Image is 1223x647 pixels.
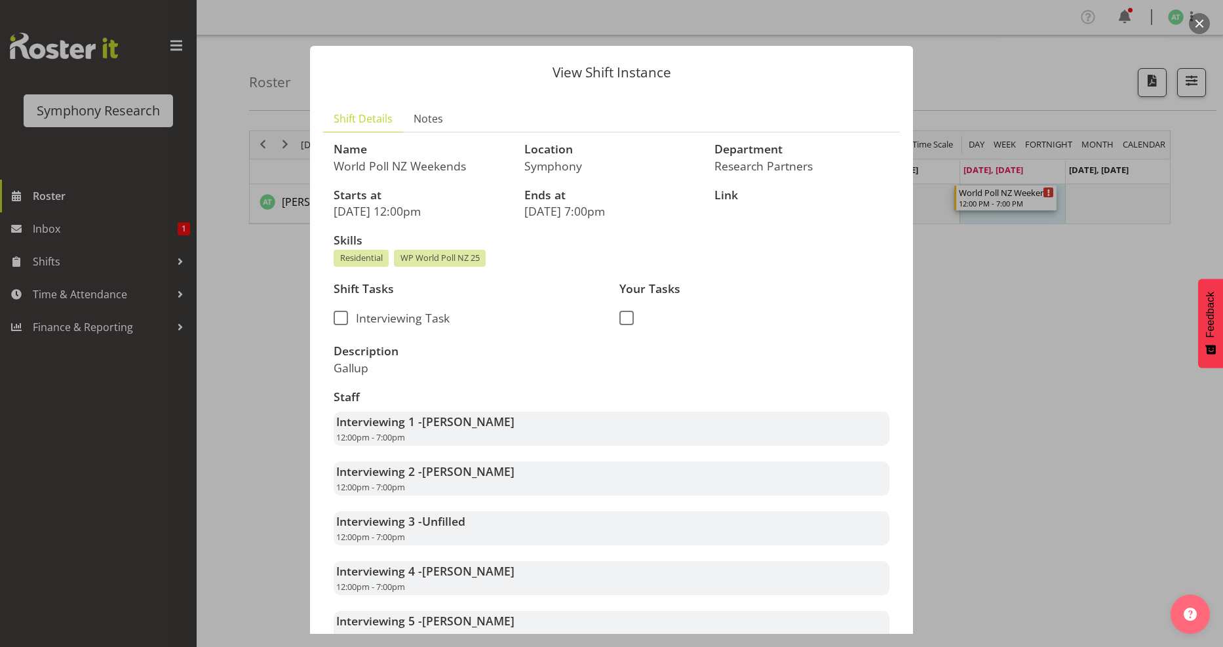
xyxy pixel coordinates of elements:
[334,143,509,156] h3: Name
[1198,279,1223,368] button: Feedback - Show survey
[336,581,405,593] span: 12:00pm - 7:00pm
[524,189,699,202] h3: Ends at
[336,563,514,579] strong: Interviewing 4 -
[422,463,514,479] span: [PERSON_NAME]
[334,111,393,127] span: Shift Details
[422,513,465,529] span: Unfilled
[340,252,383,264] span: Residential
[619,283,889,296] h3: Your Tasks
[334,345,604,358] h3: Description
[422,613,514,629] span: [PERSON_NAME]
[336,631,405,642] span: 12:00pm - 7:00pm
[524,159,699,173] p: Symphony
[414,111,443,127] span: Notes
[334,391,889,404] h3: Staff
[334,204,509,218] p: [DATE] 12:00pm
[336,431,405,443] span: 12:00pm - 7:00pm
[336,531,405,543] span: 12:00pm - 7:00pm
[348,311,450,325] span: Interviewing Task
[336,481,405,493] span: 12:00pm - 7:00pm
[714,189,889,202] h3: Link
[323,66,900,79] p: View Shift Instance
[334,159,509,173] p: World Poll NZ Weekends
[334,234,889,247] h3: Skills
[334,361,604,375] p: Gallup
[400,252,480,264] span: WP World Poll NZ 25
[336,414,514,429] strong: Interviewing 1 -
[524,143,699,156] h3: Location
[336,463,514,479] strong: Interviewing 2 -
[422,563,514,579] span: [PERSON_NAME]
[334,189,509,202] h3: Starts at
[336,513,465,529] strong: Interviewing 3 -
[714,159,889,173] p: Research Partners
[714,143,889,156] h3: Department
[524,204,699,218] p: [DATE] 7:00pm
[336,613,514,629] strong: Interviewing 5 -
[1205,292,1216,338] span: Feedback
[422,414,514,429] span: [PERSON_NAME]
[1184,608,1197,621] img: help-xxl-2.png
[334,283,604,296] h3: Shift Tasks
